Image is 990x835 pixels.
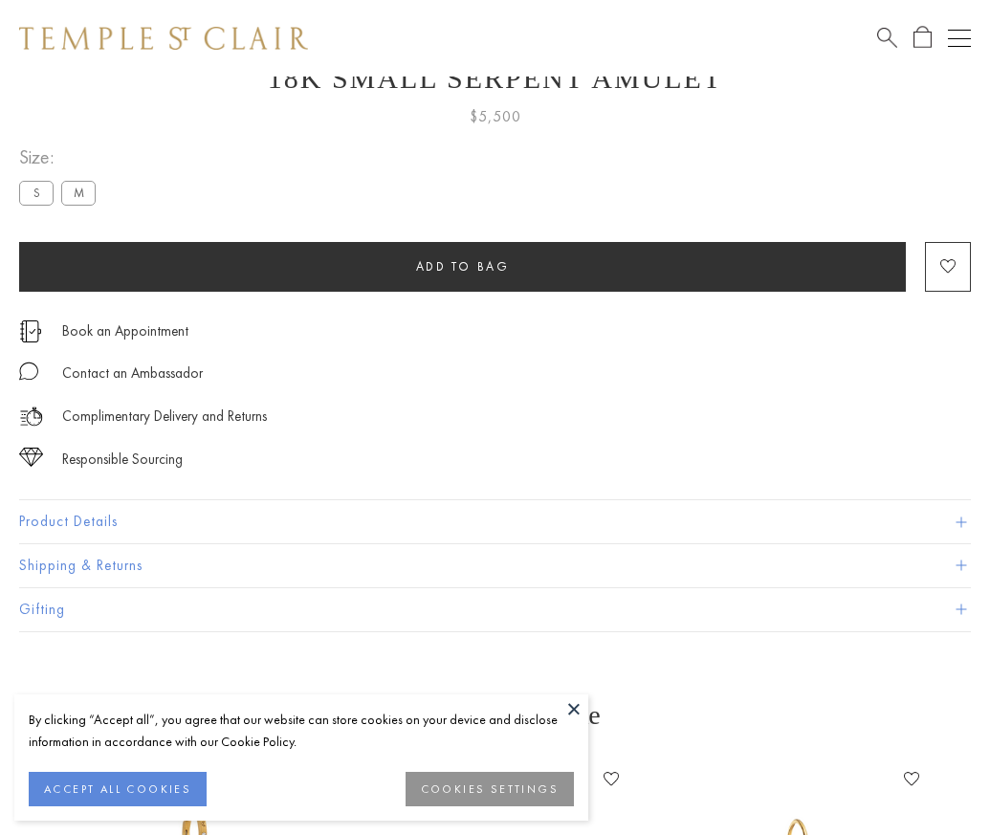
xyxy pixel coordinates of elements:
[19,544,971,587] button: Shipping & Returns
[19,362,38,381] img: MessageIcon-01_2.svg
[62,362,203,385] div: Contact an Ambassador
[19,448,43,467] img: icon_sourcing.svg
[19,500,971,543] button: Product Details
[19,320,42,342] img: icon_appointment.svg
[29,772,207,806] button: ACCEPT ALL COOKIES
[19,588,971,631] button: Gifting
[62,405,267,428] p: Complimentary Delivery and Returns
[406,772,574,806] button: COOKIES SETTINGS
[470,104,521,129] span: $5,500
[913,26,932,50] a: Open Shopping Bag
[19,62,971,95] h1: 18K Small Serpent Amulet
[948,27,971,50] button: Open navigation
[19,405,43,428] img: icon_delivery.svg
[62,320,188,341] a: Book an Appointment
[19,242,906,292] button: Add to bag
[19,181,54,205] label: S
[29,709,574,753] div: By clicking “Accept all”, you agree that our website can store cookies on your device and disclos...
[877,26,897,50] a: Search
[19,27,308,50] img: Temple St. Clair
[62,448,183,472] div: Responsible Sourcing
[19,142,103,173] span: Size:
[61,181,96,205] label: M
[416,258,510,275] span: Add to bag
